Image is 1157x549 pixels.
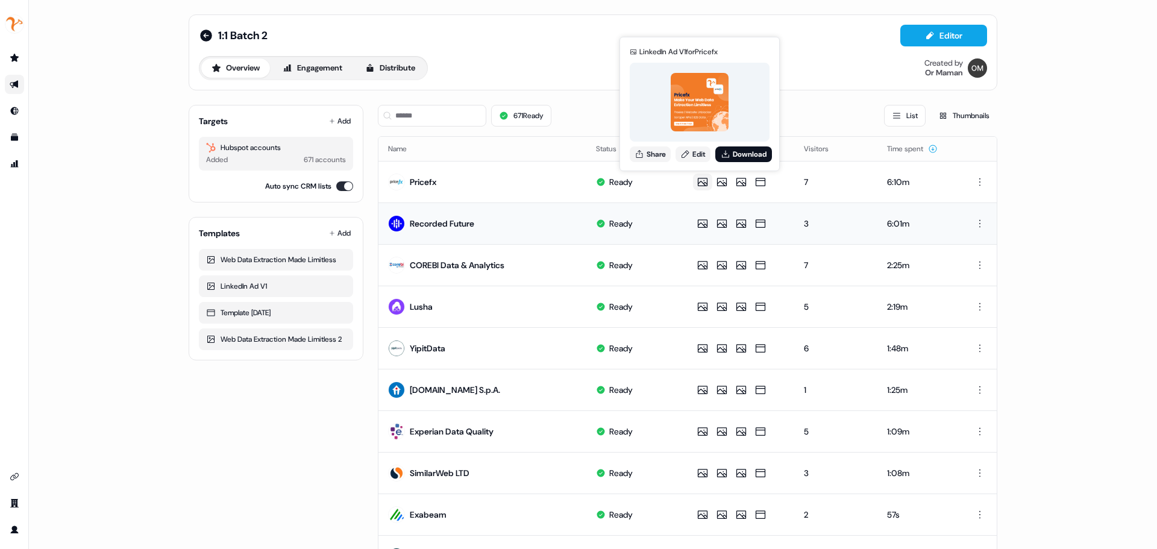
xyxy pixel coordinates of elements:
label: Auto sync CRM lists [265,180,331,192]
div: 3 [804,467,868,479]
a: Go to attribution [5,154,24,174]
div: Web Data Extraction Made Limitless 2 [206,333,346,345]
div: Experian Data Quality [410,425,494,438]
img: Or [968,58,987,78]
div: COREBI Data & Analytics [410,259,504,271]
div: 6 [804,342,868,354]
button: Name [388,138,421,160]
button: 671Ready [491,105,551,127]
div: Ready [609,301,633,313]
div: 7 [804,259,868,271]
div: Ready [609,384,633,396]
div: Ready [609,218,633,230]
div: 1 [804,384,868,396]
div: 6:10m [887,176,948,188]
div: 2:19m [887,301,948,313]
a: Go to prospects [5,48,24,67]
div: 1:25m [887,384,948,396]
button: Add [327,225,353,242]
div: 5 [804,301,868,313]
img: asset preview [671,73,729,131]
span: 1:1 Batch 2 [218,28,268,43]
button: List [884,105,926,127]
div: [DOMAIN_NAME] S.p.A. [410,384,500,396]
div: Recorded Future [410,218,474,230]
div: Ready [609,176,633,188]
div: Targets [199,115,228,127]
div: 671 accounts [304,154,346,166]
div: Added [206,154,228,166]
div: Ready [609,342,633,354]
div: 3 [804,218,868,230]
div: Ready [609,509,633,521]
button: Share [630,146,671,162]
a: Go to Inbound [5,101,24,121]
button: Editor [900,25,987,46]
button: Overview [201,58,270,78]
button: Status [596,138,631,160]
button: Engagement [272,58,353,78]
button: Time spent [887,138,938,160]
button: Add [327,113,353,130]
button: Visitors [804,138,843,160]
div: 2:25m [887,259,948,271]
div: Or Maman [925,68,963,78]
div: Lusha [410,301,433,313]
div: Hubspot accounts [206,142,346,154]
button: Download [715,146,772,162]
div: Ready [609,425,633,438]
div: Web Data Extraction Made Limitless [206,254,346,266]
a: Go to outbound experience [5,75,24,94]
div: SimilarWeb LTD [410,467,469,479]
div: 2 [804,509,868,521]
div: LinkedIn Ad V1 for Pricefx [639,46,718,58]
a: Go to integrations [5,467,24,486]
button: Thumbnails [930,105,997,127]
div: Exabeam [410,509,447,521]
div: 7 [804,176,868,188]
div: 1:08m [887,467,948,479]
div: YipitData [410,342,445,354]
a: Editor [900,31,987,43]
div: Templates [199,227,240,239]
div: 1:09m [887,425,948,438]
a: Go to templates [5,128,24,147]
div: Template [DATE] [206,307,346,319]
div: Ready [609,467,633,479]
a: Edit [676,146,710,162]
div: 1:48m [887,342,948,354]
div: 57s [887,509,948,521]
div: Ready [609,259,633,271]
div: Pricefx [410,176,436,188]
div: 6:01m [887,218,948,230]
div: 5 [804,425,868,438]
div: LinkedIn Ad V1 [206,280,346,292]
button: Distribute [355,58,425,78]
a: Go to team [5,494,24,513]
div: Created by [924,58,963,68]
a: Go to profile [5,520,24,539]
